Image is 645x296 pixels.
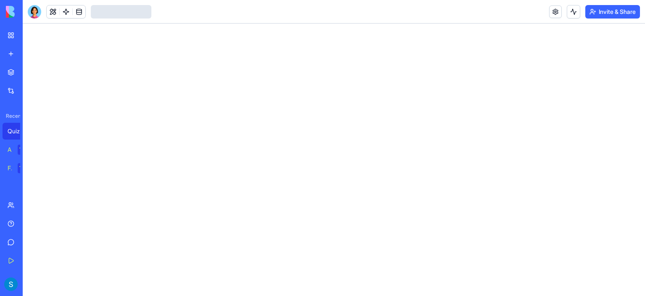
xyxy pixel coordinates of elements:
button: Invite & Share [585,5,640,18]
div: Feedback Form [8,164,12,172]
a: Feedback FormTRY [3,160,36,177]
div: TRY [18,145,31,155]
img: logo [6,6,58,18]
div: AI Logo Generator [8,145,12,154]
div: TRY [18,163,31,173]
a: AI Logo GeneratorTRY [3,141,36,158]
img: ACg8ocIR-mWGaTUa8XNaVCywIg1kNaSoJH9RB4aG7eS_O0dqYwmwEw=s96-c [4,277,18,291]
span: Recent [3,113,20,119]
a: Quiz Master [3,123,36,140]
div: Quiz Master [8,127,31,135]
